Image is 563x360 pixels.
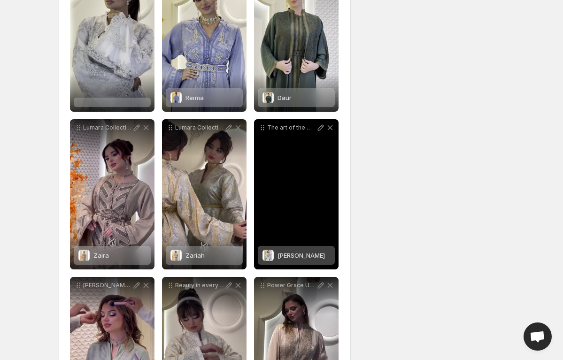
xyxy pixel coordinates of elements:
div: The art of the Moroccan Kaftan Design [PERSON_NAME] Shop online wwwkaftaneleganceZareen[PERSON_NAME] [254,119,339,269]
p: Beauty in every detail - Lumara Collection by [PERSON_NAME] kaftan caftan caftanmarocain [175,282,224,289]
p: Lumara Collection Zariah a timeless blend of tradition and gold light For the ones who carry grac... [175,124,224,131]
p: Lumara Collection - Kaftan Elegance Design Zaira caftan caftanmarocain kaftanelegance kaftan caft... [83,124,132,131]
span: Daur [278,94,292,101]
span: [PERSON_NAME] [278,252,325,259]
span: Zaira [93,252,109,259]
p: [PERSON_NAME] Esme - Lumara Collection caftan caftanstyle caftanmarocain caftandumaroc kaftan mor... [83,282,132,289]
p: The art of the Moroccan Kaftan Design [PERSON_NAME] Shop online wwwkaftanelegance [267,124,316,131]
div: Open chat [524,322,552,351]
span: Zariah [185,252,205,259]
div: Lumara Collection Zariah a timeless blend of tradition and gold light For the ones who carry grac... [162,119,247,269]
div: Lumara Collection - Kaftan Elegance Design Zaira caftan caftanmarocain kaftanelegance kaftan caft... [70,119,154,269]
span: Reïma [185,94,204,101]
p: Power Grace Unbreakable Every detail an armor of light Lumara where elegance becomes art [267,282,316,289]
